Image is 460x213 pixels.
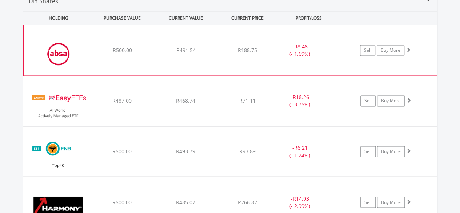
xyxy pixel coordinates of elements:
span: R266.82 [238,198,257,205]
div: CURRENT VALUE [155,11,217,25]
div: - (- 3.75%) [273,94,328,108]
span: R93.89 [239,148,256,155]
div: - (- 2.99%) [273,195,328,209]
span: R71.11 [239,97,256,104]
span: R485.07 [176,198,195,205]
img: EQU.ZA.ABG.png [27,34,90,74]
span: R8.46 [294,43,307,50]
a: Buy More [377,146,405,157]
span: R188.75 [238,47,257,54]
div: PROFIT/LOSS [278,11,340,25]
a: Buy More [377,95,405,106]
a: Sell [360,95,376,106]
div: - (- 1.69%) [272,43,327,58]
span: R487.00 [112,97,132,104]
span: R468.74 [176,97,195,104]
div: HOLDING [24,11,90,25]
a: Buy More [377,197,405,208]
span: R18.26 [293,94,309,100]
span: R500.00 [112,198,132,205]
span: R500.00 [112,148,132,155]
span: R491.54 [176,47,195,54]
img: EQU.ZA.FNBT40.png [27,136,89,175]
img: EQU.ZA.EASYAI.png [27,85,89,124]
a: Sell [360,197,376,208]
span: R500.00 [112,47,132,54]
a: Sell [360,146,376,157]
div: CURRENT PRICE [218,11,276,25]
a: Buy More [377,45,404,56]
span: R6.21 [294,144,308,151]
span: R493.79 [176,148,195,155]
div: PURCHASE VALUE [91,11,153,25]
span: R14.93 [293,195,309,202]
div: - (- 1.24%) [273,144,328,159]
a: Sell [360,45,375,56]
